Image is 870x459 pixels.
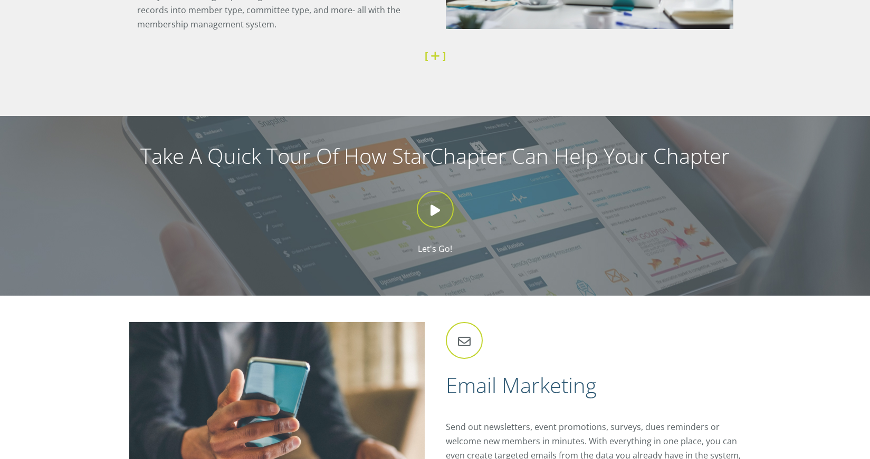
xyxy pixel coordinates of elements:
a: Let's Go! [417,202,454,255]
strong: [ [425,48,428,63]
strong: ] [443,48,446,63]
h2: Email Marketing [446,372,741,399]
h2: Take A Quick Tour Of How StarChapter Can Help Your Chapter [11,142,859,170]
